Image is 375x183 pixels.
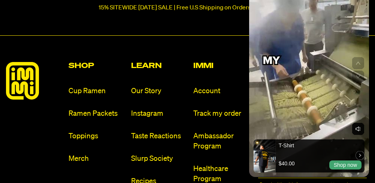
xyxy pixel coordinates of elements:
[193,62,250,70] h2: Immi
[69,86,125,96] a: Cup Ramen
[99,5,277,11] p: 15% SITEWIDE [DATE] SALE | Free U.S Shipping on Orders Over $60
[131,86,188,96] a: Our Story
[131,154,188,164] a: Slurp Society
[131,62,188,70] h2: Learn
[193,131,250,151] a: Ambassador Program
[69,131,125,141] a: Toppings
[193,86,250,96] a: Account
[131,131,188,141] a: Taste Reactions
[193,109,250,119] a: Track my order
[6,62,39,100] img: immieats
[69,62,125,70] h2: Shop
[131,109,188,119] a: Instagram
[69,154,125,164] a: Merch
[69,109,125,119] a: Ramen Packets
